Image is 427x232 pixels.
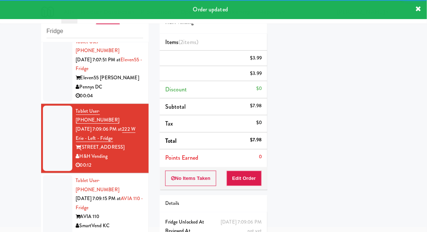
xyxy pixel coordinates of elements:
h5: H&H Vending [165,20,262,25]
div: 0 [259,152,262,162]
span: [DATE] 7:09:06 PM at [76,126,122,133]
span: Tax [165,119,173,128]
span: [DATE] 7:09:15 PM at [76,195,121,202]
div: $7.98 [250,135,262,145]
div: 00:12 [76,161,143,170]
div: $3.99 [250,69,262,78]
div: $0 [256,118,262,127]
button: No Items Taken [165,171,217,186]
a: AVIA 110 - Fridge [76,195,143,211]
div: Details [165,199,262,208]
div: $7.98 [250,101,262,110]
div: H&H Vending [76,152,143,161]
div: 00:04 [76,91,143,101]
span: Order updated [193,5,228,14]
a: 222 W Erie - Left - Fridge [76,126,136,142]
div: AVIA 110 [76,212,143,221]
input: Search vision orders [47,25,143,38]
div: [DATE] 7:09:06 PM [221,218,262,227]
div: [STREET_ADDRESS] [76,143,143,152]
div: Fridge Unlocked At [165,218,262,227]
li: Tablet User· [PHONE_NUMBER][DATE] 7:09:06 PM at222 W Erie - Left - Fridge[STREET_ADDRESS]H&H Vend... [41,104,149,173]
a: Tablet User· [PHONE_NUMBER] [76,177,119,193]
div: Eleven55 [PERSON_NAME] [76,73,143,83]
span: Items [165,38,198,46]
span: Subtotal [165,102,186,111]
div: $3.99 [250,54,262,63]
button: Edit Order [227,171,262,186]
span: Total [165,137,177,145]
div: SmartVend KC [76,221,143,231]
span: · [PHONE_NUMBER] [76,177,119,193]
span: Discount [165,85,187,94]
div: Pennys DC [76,83,143,92]
a: Tablet User· [PHONE_NUMBER] [76,108,119,124]
span: (2 ) [178,38,198,46]
span: [DATE] 7:07:51 PM at [76,56,121,63]
ng-pluralize: items [184,38,197,46]
div: $0 [256,84,262,93]
li: Tablet User· [PHONE_NUMBER][DATE] 7:07:51 PM atEleven55 - FridgeEleven55 [PERSON_NAME]Pennys DC00:04 [41,35,149,104]
span: Points Earned [165,153,198,162]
